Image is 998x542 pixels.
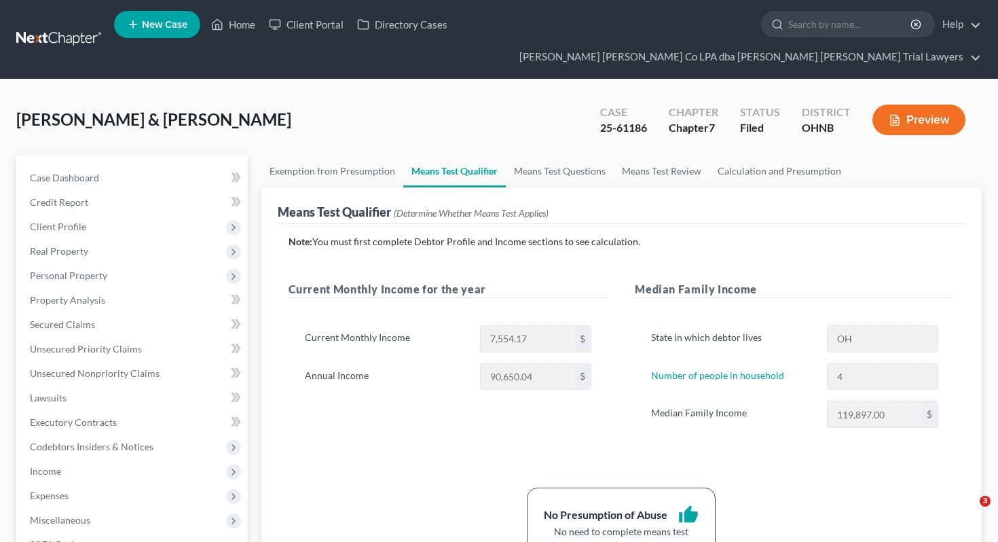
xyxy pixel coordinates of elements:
[635,281,955,298] h5: Median Family Income
[19,410,248,435] a: Executory Contracts
[298,363,473,391] label: Annual Income
[651,369,784,381] a: Number of people in household
[19,386,248,410] a: Lawsuits
[30,514,90,526] span: Miscellaneous
[600,120,647,136] div: 25-61186
[30,441,153,452] span: Codebtors Insiders & Notices
[30,392,67,403] span: Lawsuits
[678,505,699,525] i: thumb_up
[289,235,955,249] p: You must first complete Debtor Profile and Income sections to see calculation.
[481,364,574,390] input: 0.00
[30,245,88,257] span: Real Property
[19,337,248,361] a: Unsecured Priority Claims
[142,20,187,30] span: New Case
[669,105,718,120] div: Chapter
[481,326,574,352] input: 0.00
[30,343,142,355] span: Unsecured Priority Claims
[644,401,819,428] label: Median Family Income
[403,155,506,187] a: Means Test Qualifier
[30,416,117,428] span: Executory Contracts
[278,204,549,220] div: Means Test Qualifier
[513,45,981,69] a: [PERSON_NAME] [PERSON_NAME] Co LPA dba [PERSON_NAME] [PERSON_NAME] Trial Lawyers
[544,507,667,523] div: No Presumption of Abuse
[394,207,549,219] span: (Determine Whether Means Test Applies)
[289,281,608,298] h5: Current Monthly Income for the year
[740,120,780,136] div: Filed
[574,326,591,352] div: $
[350,12,454,37] a: Directory Cases
[19,361,248,386] a: Unsecured Nonpriority Claims
[19,166,248,190] a: Case Dashboard
[802,105,851,120] div: District
[30,319,95,330] span: Secured Claims
[30,196,88,208] span: Credit Report
[709,155,849,187] a: Calculation and Presumption
[30,367,160,379] span: Unsecured Nonpriority Claims
[828,401,921,427] input: 0.00
[298,325,473,353] label: Current Monthly Income
[261,155,403,187] a: Exemption from Presumption
[828,326,938,352] input: State
[872,105,965,135] button: Preview
[19,288,248,312] a: Property Analysis
[19,312,248,337] a: Secured Claims
[16,109,291,129] span: [PERSON_NAME] & [PERSON_NAME]
[544,525,699,539] div: No need to complete means test
[740,105,780,120] div: Status
[614,155,709,187] a: Means Test Review
[204,12,262,37] a: Home
[980,496,991,507] span: 3
[600,105,647,120] div: Case
[952,496,984,528] iframe: Intercom live chat
[644,325,819,353] label: State in which debtor lives
[30,294,105,306] span: Property Analysis
[788,12,912,37] input: Search by name...
[262,12,350,37] a: Client Portal
[506,155,614,187] a: Means Test Questions
[30,270,107,281] span: Personal Property
[30,465,61,477] span: Income
[669,120,718,136] div: Chapter
[30,221,86,232] span: Client Profile
[709,121,715,134] span: 7
[30,490,69,501] span: Expenses
[19,190,248,215] a: Credit Report
[30,172,99,183] span: Case Dashboard
[921,401,938,427] div: $
[289,236,312,247] strong: Note:
[828,364,938,390] input: --
[574,364,591,390] div: $
[802,120,851,136] div: OHNB
[936,12,981,37] a: Help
